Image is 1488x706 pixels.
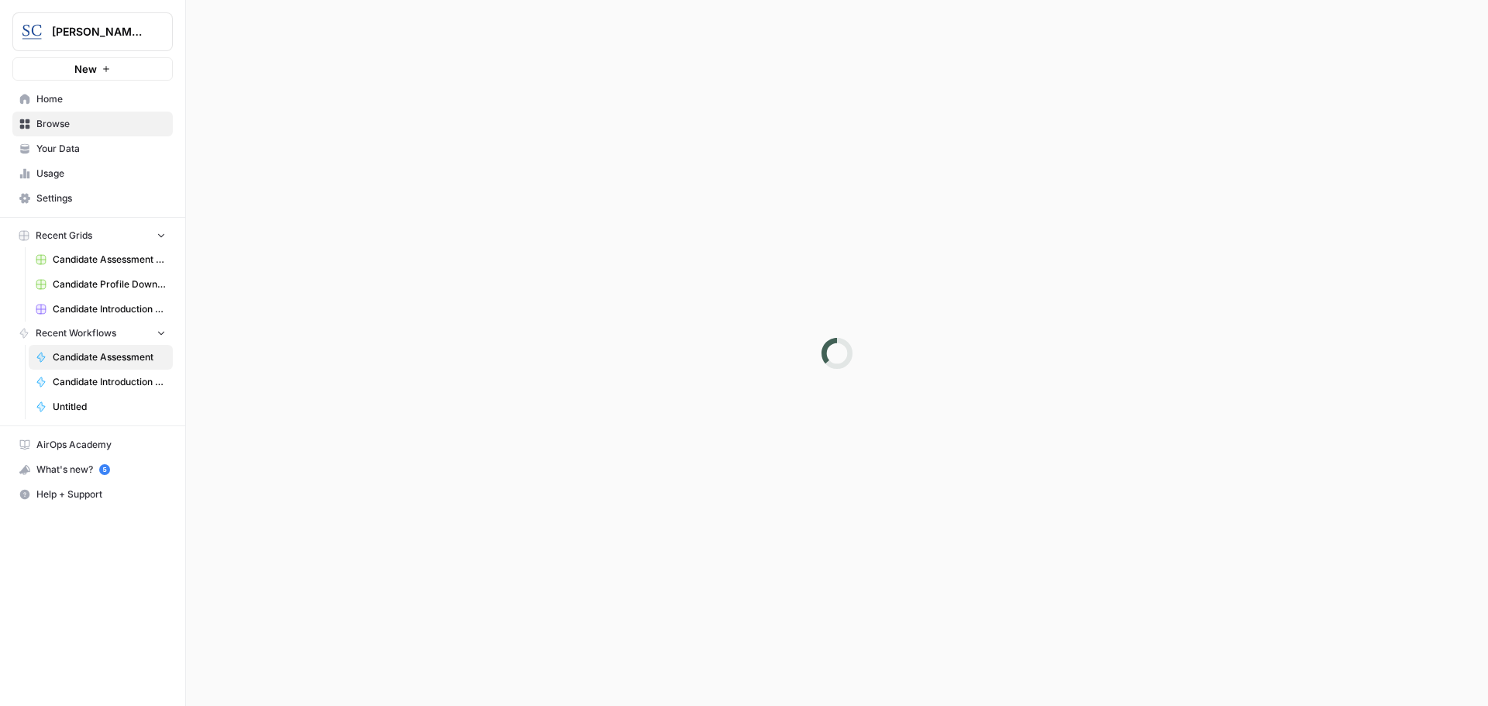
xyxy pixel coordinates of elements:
[36,438,166,452] span: AirOps Academy
[36,326,116,340] span: Recent Workflows
[53,350,166,364] span: Candidate Assessment
[53,400,166,414] span: Untitled
[36,167,166,181] span: Usage
[52,24,146,40] span: [PERSON_NAME] [GEOGRAPHIC_DATA]
[29,370,173,394] a: Candidate Introduction and Profile
[13,458,172,481] div: What's new?
[102,466,106,474] text: 5
[12,457,173,482] button: What's new? 5
[12,322,173,345] button: Recent Workflows
[36,117,166,131] span: Browse
[36,92,166,106] span: Home
[99,464,110,475] a: 5
[53,302,166,316] span: Candidate Introduction Download Sheet
[53,277,166,291] span: Candidate Profile Download Sheet
[29,247,173,272] a: Candidate Assessment Download Sheet
[36,487,166,501] span: Help + Support
[53,375,166,389] span: Candidate Introduction and Profile
[12,224,173,247] button: Recent Grids
[74,61,97,77] span: New
[36,229,92,243] span: Recent Grids
[36,191,166,205] span: Settings
[12,161,173,186] a: Usage
[12,482,173,507] button: Help + Support
[12,112,173,136] a: Browse
[29,345,173,370] a: Candidate Assessment
[29,272,173,297] a: Candidate Profile Download Sheet
[36,142,166,156] span: Your Data
[12,186,173,211] a: Settings
[12,432,173,457] a: AirOps Academy
[12,12,173,51] button: Workspace: Stanton Chase Nashville
[12,87,173,112] a: Home
[12,136,173,161] a: Your Data
[53,253,166,267] span: Candidate Assessment Download Sheet
[29,394,173,419] a: Untitled
[12,57,173,81] button: New
[29,297,173,322] a: Candidate Introduction Download Sheet
[18,18,46,46] img: Stanton Chase Nashville Logo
